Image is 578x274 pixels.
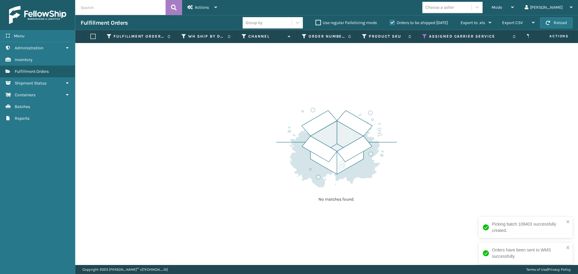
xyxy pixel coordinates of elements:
span: Fulfillment Orders [15,69,49,74]
label: Assigned Carrier Service [429,34,510,39]
div: Picking batch 109403 successfully created. [492,221,564,234]
button: close [566,245,570,251]
label: Channel [248,34,285,39]
div: Group by [246,20,263,26]
label: Order Number [309,34,345,39]
span: Batches [15,104,30,109]
label: Orders to be shipped [DATE] [390,20,448,25]
div: Orders have been sent to WMS successfully. [492,247,564,260]
p: Copyright 2023 [PERSON_NAME]™ v [TECHNICAL_ID] [82,265,168,274]
img: logo [9,6,66,24]
span: Administration [15,45,43,51]
span: Mode [492,5,502,10]
label: Fulfillment Order Id [113,34,164,39]
span: Inventory [15,57,33,62]
span: Actions [195,5,209,10]
button: Reload [540,17,573,28]
div: Choose a seller [425,4,454,11]
span: Shipment Status [15,81,46,86]
label: WH Ship By Date [188,34,225,39]
span: Export to .xls [461,20,485,25]
span: Containers [15,92,36,97]
h3: Fulfillment Orders [81,19,128,26]
label: Product SKU [369,34,405,39]
span: Reports [15,116,30,121]
span: Export CSV [502,20,523,25]
span: Menu [14,33,24,38]
button: close [566,219,570,225]
span: Actions [530,31,572,41]
label: Use regular Palletizing mode [315,20,377,25]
